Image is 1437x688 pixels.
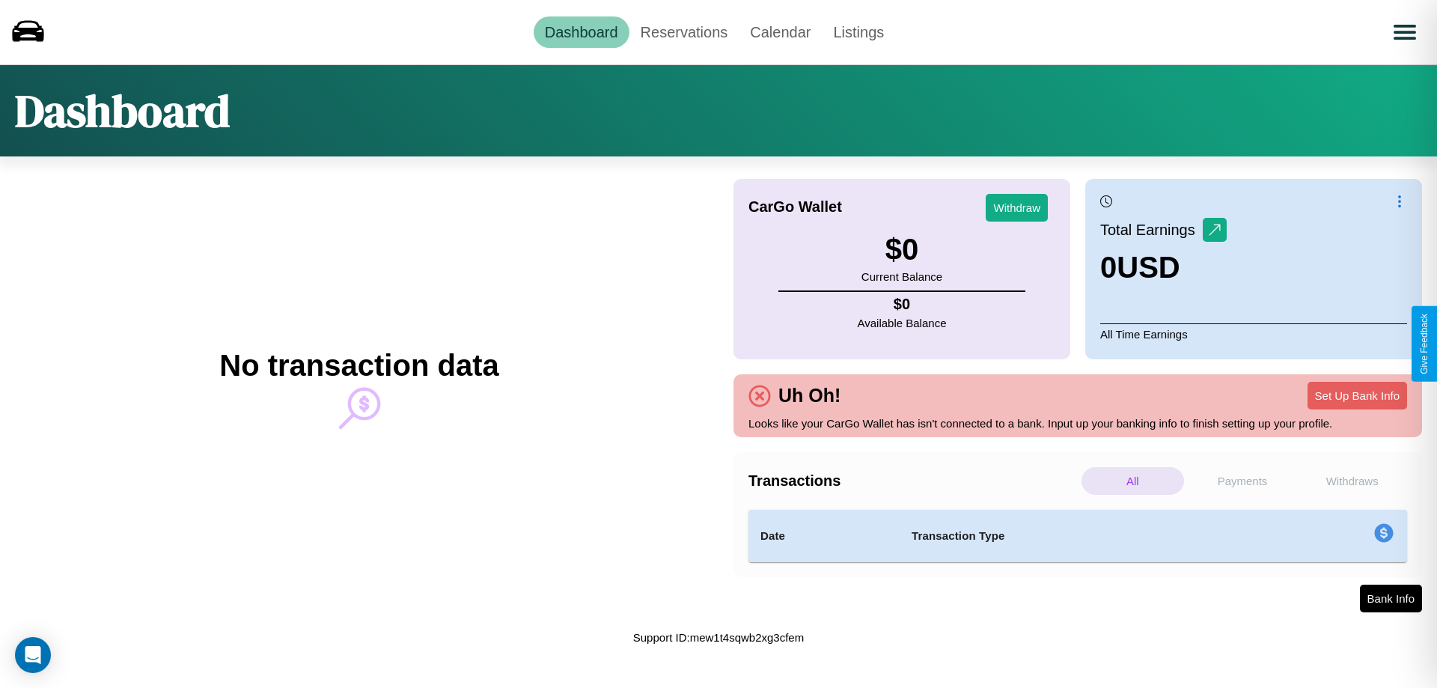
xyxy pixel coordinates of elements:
table: simple table [748,510,1407,562]
a: Calendar [739,16,822,48]
p: All [1081,467,1184,495]
h1: Dashboard [15,80,230,141]
p: Current Balance [861,267,942,287]
div: Open Intercom Messenger [15,637,51,673]
h4: Date [760,527,888,545]
p: All Time Earnings [1100,323,1407,344]
button: Withdraw [986,194,1048,222]
h4: CarGo Wallet [748,198,842,216]
h4: Uh Oh! [771,385,848,407]
h3: 0 USD [1100,251,1227,284]
p: Withdraws [1301,467,1403,495]
p: Available Balance [858,313,947,333]
a: Reservations [629,16,739,48]
button: Open menu [1384,11,1426,53]
div: Give Feedback [1419,314,1430,374]
h4: Transactions [748,472,1078,490]
p: Payments [1192,467,1294,495]
h2: No transaction data [219,349,498,383]
p: Looks like your CarGo Wallet has isn't connected to a bank. Input up your banking info to finish ... [748,413,1407,433]
button: Bank Info [1360,585,1422,612]
h4: $ 0 [858,296,947,313]
button: Set Up Bank Info [1308,382,1407,410]
a: Listings [822,16,895,48]
p: Total Earnings [1100,216,1203,243]
a: Dashboard [534,16,629,48]
h4: Transaction Type [912,527,1251,545]
p: Support ID: mew1t4sqwb2xg3cfem [633,627,804,648]
h3: $ 0 [861,233,942,267]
